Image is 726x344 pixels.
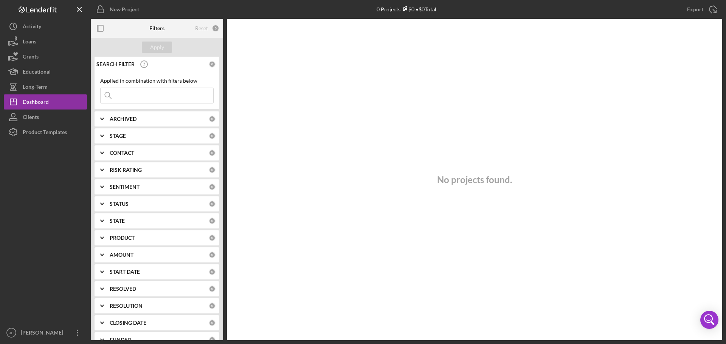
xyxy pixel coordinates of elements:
button: Educational [4,64,87,79]
div: 0 [209,336,216,343]
div: Educational [23,64,51,81]
b: ARCHIVED [110,116,137,122]
div: Open Intercom Messenger [700,311,718,329]
button: Clients [4,110,87,125]
div: Export [687,2,703,17]
text: JH [9,331,14,335]
div: 0 [209,201,216,207]
div: 0 [209,61,216,68]
button: Grants [4,49,87,64]
div: 0 [209,150,216,156]
button: Loans [4,34,87,49]
b: PRODUCT [110,235,135,241]
div: Long-Term [23,79,48,96]
div: [PERSON_NAME] [19,325,68,342]
button: Apply [142,42,172,53]
div: 0 [209,268,216,275]
button: Export [679,2,722,17]
b: STATUS [110,201,129,207]
div: Clients [23,110,39,126]
div: 0 [209,234,216,241]
b: AMOUNT [110,252,133,258]
h3: No projects found. [437,174,512,185]
b: CONTACT [110,150,134,156]
b: CLOSING DATE [110,320,146,326]
div: 0 [209,184,216,190]
div: Reset [195,25,208,31]
div: 0 [209,285,216,292]
button: Activity [4,19,87,34]
button: JH[PERSON_NAME] [4,325,87,340]
div: Applied in combination with filters below [100,78,214,84]
div: Activity [23,19,41,36]
div: Loans [23,34,36,51]
div: 0 [209,116,216,122]
b: STATE [110,218,125,224]
button: Product Templates [4,125,87,140]
div: 0 [209,133,216,139]
b: Filters [149,25,164,31]
button: Dashboard [4,94,87,110]
b: FUNDED [110,337,131,343]
div: Dashboard [23,94,49,111]
div: 0 Projects • $0 Total [377,6,436,12]
div: 0 [212,25,219,32]
div: Grants [23,49,39,66]
b: RISK RATING [110,167,142,173]
div: Product Templates [23,125,67,142]
div: New Project [110,2,139,17]
div: 0 [209,167,216,173]
button: New Project [91,2,147,17]
button: Long-Term [4,79,87,94]
b: START DATE [110,269,140,275]
b: SEARCH FILTER [96,61,135,67]
div: 0 [209,251,216,258]
b: STAGE [110,133,126,139]
div: 0 [209,319,216,326]
div: 0 [209,218,216,224]
b: RESOLUTION [110,303,143,309]
b: SENTIMENT [110,184,140,190]
div: Apply [150,42,164,53]
b: RESOLVED [110,286,136,292]
div: 0 [209,302,216,309]
div: $0 [400,6,414,12]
